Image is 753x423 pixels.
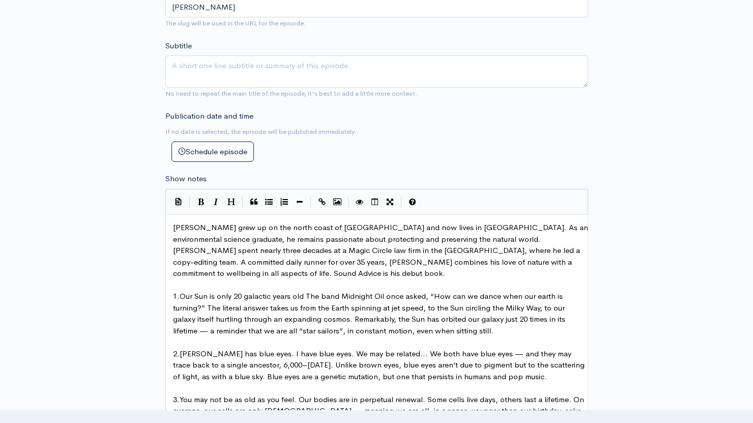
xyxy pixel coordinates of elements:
button: Toggle Preview [352,194,367,210]
span: [PERSON_NAME] has blue eyes. I have blue eyes. We may be related… We both have blue eyes — and th... [173,349,587,381]
button: Bold [193,194,209,210]
button: Insert Image [330,194,345,210]
button: Numbered List [277,194,292,210]
button: Toggle Fullscreen [383,194,398,210]
button: Schedule episode [171,142,254,162]
button: Generic List [262,194,277,210]
button: Heading [224,194,239,210]
label: Show notes [165,173,207,185]
span: [PERSON_NAME] grew up on the north coast of [GEOGRAPHIC_DATA] and now lives in [GEOGRAPHIC_DATA].... [173,222,590,278]
span: Our Sun is only 20 galactic years old The band Midnight Oil once asked, “How can we dance when ou... [173,291,567,335]
button: Insert Horizontal Line [292,194,307,210]
button: Insert Show Notes Template [171,194,186,209]
span: 1. [173,291,180,301]
button: Create Link [314,194,330,210]
button: Toggle Side by Side [367,194,383,210]
i: | [242,196,243,208]
label: Subtitle [165,40,192,52]
button: Italic [209,194,224,210]
button: Quote [246,194,262,210]
span: 3. [173,394,180,404]
small: No need to repeat the main title of the episode, it's best to add a little more context. [165,89,417,98]
i: | [310,196,311,208]
small: The slug will be used in the URL for the episode. [165,19,306,27]
small: If no date is selected, the episode will be published immediately. [165,127,356,136]
button: Markdown Guide [405,194,420,210]
span: 2. [173,349,180,358]
i: | [401,196,402,208]
label: Publication date and time [165,110,253,122]
i: | [189,196,190,208]
i: | [348,196,349,208]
